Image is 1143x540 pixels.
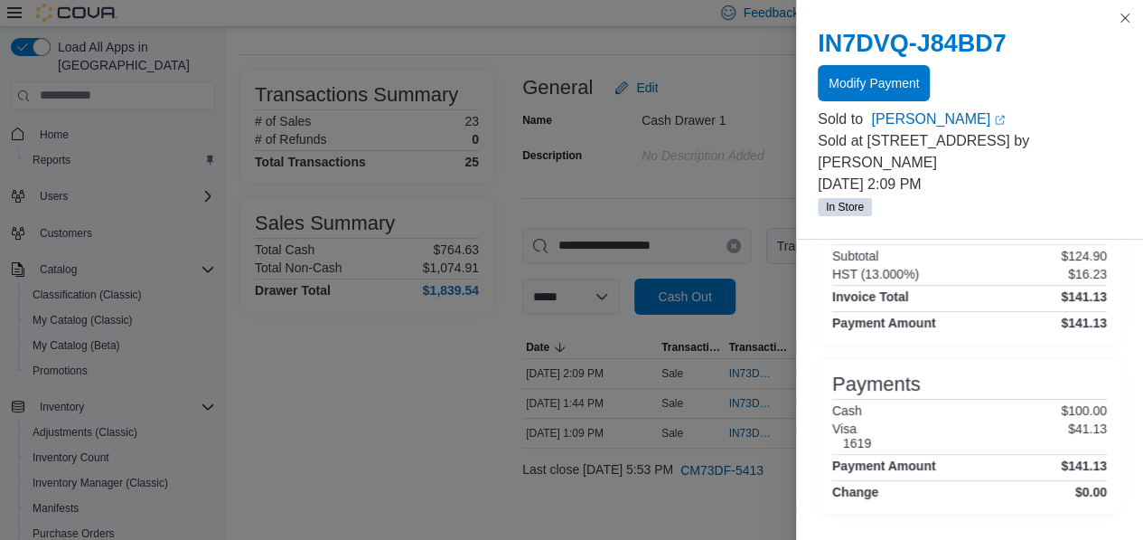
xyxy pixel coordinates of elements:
span: In Store [818,198,872,216]
h6: 1619 [843,436,871,450]
h3: Payments [832,374,921,395]
h6: Visa [832,422,871,436]
h2: IN7DVQ-J84BD7 [818,29,1121,58]
h4: $0.00 [1075,485,1107,499]
h4: Payment Amount [832,316,936,330]
h6: HST (13.000%) [832,267,919,281]
span: Modify Payment [829,74,919,92]
p: $100.00 [1061,403,1107,418]
h4: Invoice Total [832,289,909,304]
h6: Cash [832,403,862,418]
p: Sold at [STREET_ADDRESS] by [PERSON_NAME] [818,130,1121,174]
div: Sold to [818,109,867,130]
span: In Store [826,199,864,215]
p: $16.23 [1068,267,1107,281]
p: [DATE] 2:09 PM [818,174,1121,195]
p: $41.13 [1068,422,1107,450]
a: [PERSON_NAME]External link [871,109,1121,130]
svg: External link [994,115,1005,126]
p: $124.90 [1061,249,1107,263]
h4: $141.13 [1061,316,1107,330]
button: Close this dialog [1114,7,1136,29]
h6: Subtotal [832,249,878,263]
h4: Change [832,485,878,499]
h4: $141.13 [1061,289,1107,304]
button: Modify Payment [818,65,930,101]
h4: $141.13 [1061,459,1107,473]
h4: Payment Amount [832,459,936,473]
